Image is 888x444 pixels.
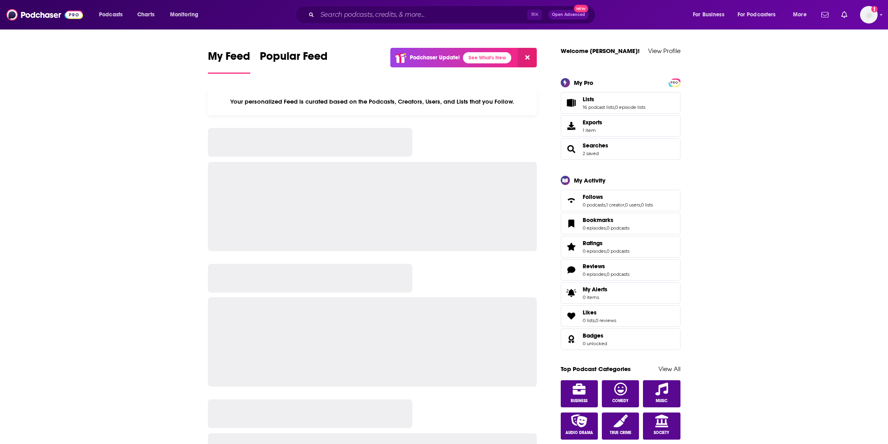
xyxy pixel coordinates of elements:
span: My Alerts [583,286,607,293]
span: Exports [583,119,602,126]
span: ⌘ K [527,10,542,20]
a: Lists [564,97,579,108]
span: Searches [583,142,608,149]
a: My Feed [208,49,250,74]
span: Badges [561,328,680,350]
a: Likes [564,310,579,322]
span: Reviews [561,259,680,281]
a: 0 reviews [595,318,616,323]
span: , [624,202,625,208]
span: Follows [583,193,603,200]
span: 0 items [583,295,607,300]
a: True Crime [602,413,639,440]
span: Ratings [561,236,680,257]
span: Audio Drama [566,430,593,435]
button: open menu [787,8,817,21]
div: Your personalized Feed is curated based on the Podcasts, Creators, Users, and Lists that you Follow. [208,88,537,115]
a: Top Podcast Categories [561,365,631,373]
span: Podcasts [99,9,123,20]
span: Searches [561,138,680,160]
input: Search podcasts, credits, & more... [317,8,527,21]
span: Monitoring [170,9,198,20]
span: My Alerts [564,287,579,299]
img: Podchaser - Follow, Share and Rate Podcasts [6,7,83,22]
a: My Alerts [561,282,680,304]
a: Lists [583,96,645,103]
span: New [574,5,588,12]
a: Reviews [564,264,579,275]
a: Ratings [564,241,579,252]
a: Reviews [583,263,629,270]
a: 0 unlocked [583,341,607,346]
span: 1 item [583,128,602,133]
span: , [605,202,606,208]
a: 0 episodes [583,271,606,277]
a: Comedy [602,380,639,407]
span: , [614,104,615,110]
span: Comedy [612,399,629,403]
a: 1 creator [606,202,624,208]
span: Popular Feed [260,49,328,68]
span: More [793,9,807,20]
a: Likes [583,309,616,316]
a: 0 lists [583,318,595,323]
a: Badges [564,334,579,345]
a: See What's New [463,52,511,63]
a: Welcome [PERSON_NAME]! [561,47,640,55]
span: For Business [693,9,724,20]
a: Show notifications dropdown [838,8,850,22]
a: 0 podcasts [607,271,629,277]
button: Open AdvancedNew [548,10,589,20]
a: Follows [583,193,653,200]
a: Searches [564,143,579,155]
span: Likes [583,309,597,316]
span: Exports [564,120,579,132]
span: Reviews [583,263,605,270]
a: View Profile [648,47,680,55]
span: True Crime [610,430,631,435]
a: Business [561,380,598,407]
a: Follows [564,195,579,206]
a: 0 episodes [583,225,606,231]
span: Badges [583,332,603,339]
img: User Profile [860,6,878,24]
a: Society [643,413,680,440]
div: My Pro [574,79,593,86]
button: Show profile menu [860,6,878,24]
span: , [640,202,641,208]
span: Society [654,430,669,435]
a: 16 podcast lists [583,104,614,110]
a: PRO [670,79,679,85]
span: Lists [561,92,680,114]
a: Audio Drama [561,413,598,440]
a: Exports [561,115,680,137]
span: For Podcasters [738,9,776,20]
a: Charts [132,8,159,21]
span: Open Advanced [552,13,585,17]
a: 0 podcasts [607,248,629,254]
span: Bookmarks [583,216,613,224]
button: open menu [93,8,133,21]
span: Business [571,399,587,403]
a: Show notifications dropdown [818,8,832,22]
div: Search podcasts, credits, & more... [303,6,603,24]
a: Badges [583,332,607,339]
span: My Feed [208,49,250,68]
a: Ratings [583,240,629,247]
span: Follows [561,190,680,211]
a: 0 users [625,202,640,208]
button: open menu [732,8,787,21]
a: 0 podcasts [583,202,605,208]
span: Music [656,399,667,403]
span: Ratings [583,240,603,247]
span: Logged in as cduhigg [860,6,878,24]
span: Charts [137,9,154,20]
span: Lists [583,96,594,103]
div: My Activity [574,177,605,184]
a: 0 podcasts [607,225,629,231]
span: PRO [670,80,679,86]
